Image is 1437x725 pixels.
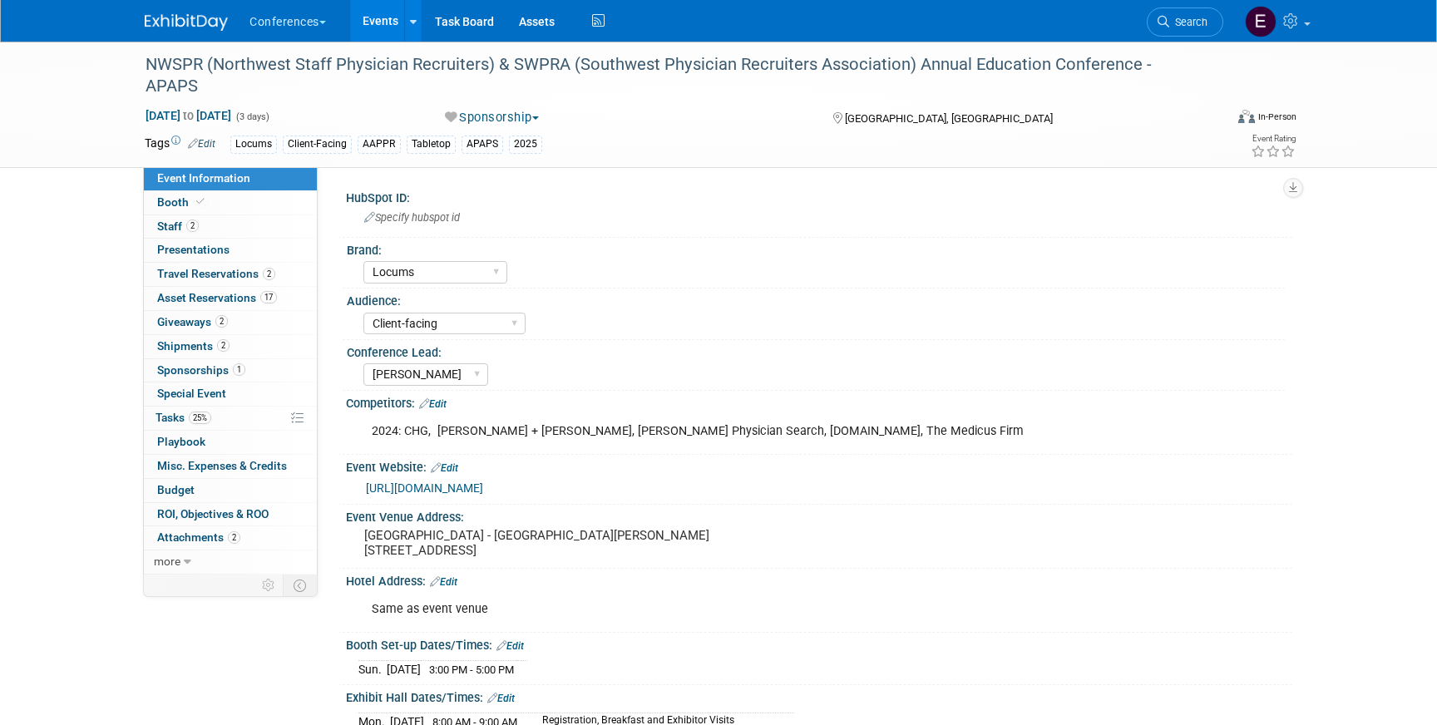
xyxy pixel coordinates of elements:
[347,289,1285,309] div: Audience:
[157,507,269,520] span: ROI, Objectives & ROO
[360,593,1109,626] div: Same as event venue
[157,315,228,328] span: Giveaways
[157,243,230,256] span: Presentations
[358,136,401,153] div: AAPPR
[347,238,1285,259] div: Brand:
[144,455,317,478] a: Misc. Expenses & Credits
[145,14,228,31] img: ExhibitDay
[346,185,1292,206] div: HubSpot ID:
[144,431,317,454] a: Playbook
[157,530,240,544] span: Attachments
[157,267,275,280] span: Travel Reservations
[144,191,317,215] a: Booth
[429,663,514,676] span: 3:00 PM - 5:00 PM
[1169,16,1207,28] span: Search
[217,339,230,352] span: 2
[228,531,240,544] span: 2
[431,462,458,474] a: Edit
[188,138,215,150] a: Edit
[157,387,226,400] span: Special Event
[1147,7,1223,37] a: Search
[284,575,318,596] td: Toggle Event Tabs
[144,335,317,358] a: Shipments2
[144,239,317,262] a: Presentations
[364,211,460,224] span: Specify hubspot id
[364,528,722,558] pre: [GEOGRAPHIC_DATA] - [GEOGRAPHIC_DATA][PERSON_NAME] [STREET_ADDRESS]
[1125,107,1296,132] div: Event Format
[366,481,483,495] a: [URL][DOMAIN_NAME]
[157,195,208,209] span: Booth
[196,197,205,206] i: Booth reservation complete
[145,135,215,154] td: Tags
[346,685,1292,707] div: Exhibit Hall Dates/Times:
[156,411,211,424] span: Tasks
[496,640,524,652] a: Edit
[845,112,1053,125] span: [GEOGRAPHIC_DATA], [GEOGRAPHIC_DATA]
[157,171,250,185] span: Event Information
[144,287,317,310] a: Asset Reservations17
[346,505,1292,525] div: Event Venue Address:
[509,136,542,153] div: 2025
[347,340,1285,361] div: Conference Lead:
[387,661,421,678] td: [DATE]
[254,575,284,596] td: Personalize Event Tab Strip
[144,526,317,550] a: Attachments2
[145,108,232,123] span: [DATE] [DATE]
[263,268,275,280] span: 2
[144,311,317,334] a: Giveaways2
[407,136,456,153] div: Tabletop
[140,50,1198,101] div: NWSPR (Northwest Staff Physician Recruiters) & SWPRA (Southwest Physician Recruiters Association)...
[430,576,457,588] a: Edit
[144,359,317,382] a: Sponsorships1
[487,693,515,704] a: Edit
[180,109,196,122] span: to
[283,136,352,153] div: Client-Facing
[1251,135,1296,143] div: Event Rating
[186,219,199,232] span: 2
[230,136,277,153] div: Locums
[189,412,211,424] span: 25%
[144,263,317,286] a: Travel Reservations2
[144,215,317,239] a: Staff2
[157,219,199,233] span: Staff
[358,661,387,678] td: Sun.
[144,167,317,190] a: Event Information
[419,398,447,410] a: Edit
[462,136,503,153] div: APAPS
[144,550,317,574] a: more
[144,503,317,526] a: ROI, Objectives & ROO
[157,339,230,353] span: Shipments
[215,315,228,328] span: 2
[157,435,205,448] span: Playbook
[439,109,546,126] button: Sponsorship
[1245,6,1277,37] img: Erin Anderson
[346,455,1292,476] div: Event Website:
[1238,110,1255,123] img: Format-Inperson.png
[346,569,1292,590] div: Hotel Address:
[157,363,245,377] span: Sponsorships
[1257,111,1296,123] div: In-Person
[144,407,317,430] a: Tasks25%
[360,415,1109,448] div: 2024: CHG, [PERSON_NAME] + [PERSON_NAME], [PERSON_NAME] Physician Search, [DOMAIN_NAME], The Medi...
[346,391,1292,412] div: Competitors:
[154,555,180,568] span: more
[157,291,277,304] span: Asset Reservations
[233,363,245,376] span: 1
[235,111,269,122] span: (3 days)
[157,459,287,472] span: Misc. Expenses & Credits
[157,483,195,496] span: Budget
[144,382,317,406] a: Special Event
[260,291,277,303] span: 17
[346,633,1292,654] div: Booth Set-up Dates/Times:
[144,479,317,502] a: Budget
